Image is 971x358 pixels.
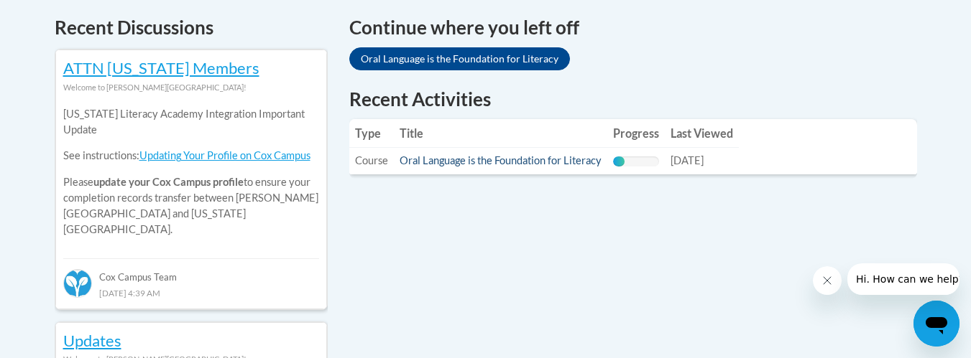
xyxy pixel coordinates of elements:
[63,80,319,95] div: Welcome to [PERSON_NAME][GEOGRAPHIC_DATA]!
[349,119,394,148] th: Type
[847,263,960,295] iframe: Message from company
[55,14,328,42] h4: Recent Discussions
[63,269,92,298] img: Cox Campus Team
[93,176,244,188] b: update your Cox Campus profile
[607,119,665,148] th: Progress
[394,119,607,148] th: Title
[349,47,570,70] a: Oral Language is the Foundation for Literacy
[813,266,842,295] iframe: Close message
[63,106,319,138] p: [US_STATE] Literacy Academy Integration Important Update
[63,148,319,164] p: See instructions:
[671,154,704,166] span: [DATE]
[9,10,116,22] span: Hi. How can we help?
[349,14,917,42] h4: Continue where you left off
[63,58,259,77] a: ATTN [US_STATE] Members
[349,86,917,112] h1: Recent Activities
[613,156,625,166] div: Progress, %
[63,258,319,284] div: Cox Campus Team
[355,154,388,166] span: Course
[63,95,319,248] div: Please to ensure your completion records transfer between [PERSON_NAME][GEOGRAPHIC_DATA] and [US_...
[914,301,960,347] iframe: Button to launch messaging window
[400,154,602,166] a: Oral Language is the Foundation for Literacy
[63,285,319,301] div: [DATE] 4:39 AM
[665,119,739,148] th: Last Viewed
[139,149,310,161] a: Updating Your Profile on Cox Campus
[63,331,121,350] a: Updates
